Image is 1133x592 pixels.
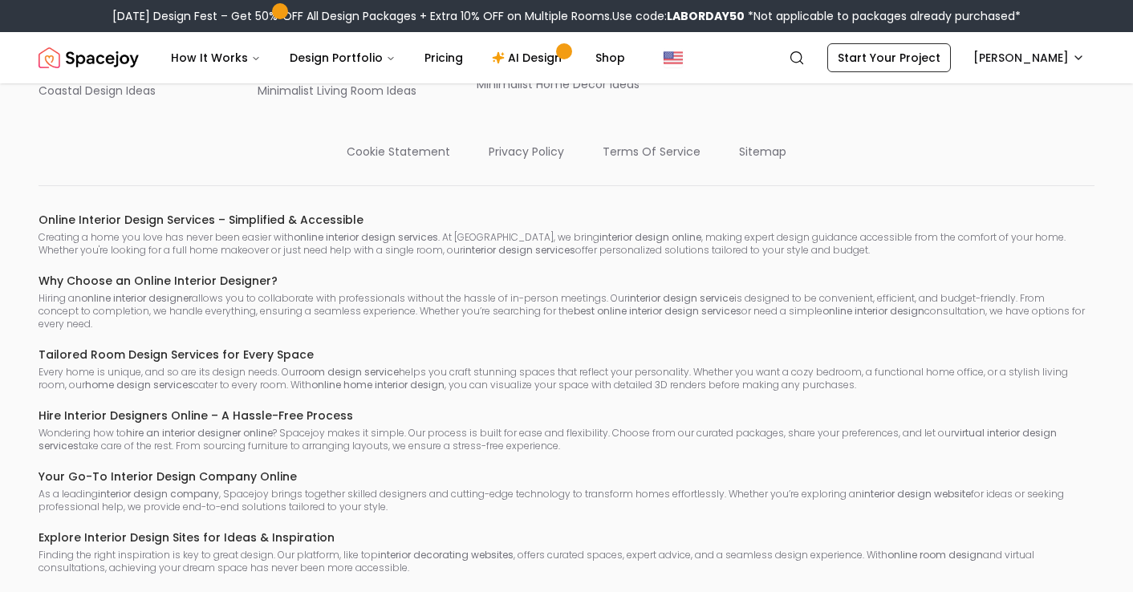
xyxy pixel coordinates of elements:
[39,468,1094,485] h6: Your Go-To Interior Design Company Online
[294,230,438,244] strong: online interior design services
[258,83,438,99] a: minimalist living room ideas
[39,529,1094,545] h6: Explore Interior Design Sites for Ideas & Inspiration
[612,8,745,24] span: Use code:
[39,408,1094,424] h6: Hire Interior Designers Online – A Hassle-Free Process
[258,83,416,99] p: minimalist living room ideas
[745,8,1021,24] span: *Not applicable to packages already purchased*
[599,230,701,244] strong: interior design online
[81,291,192,305] strong: online interior designer
[887,548,983,562] strong: online room design
[39,32,1094,83] nav: Global
[85,378,193,391] strong: home design services
[39,366,1094,391] p: Every home is unique, and so are its design needs. Our helps you craft stunning spaces that refle...
[603,144,701,160] p: terms of service
[39,83,219,99] a: coastal design ideas
[822,304,924,318] strong: online interior design
[667,8,745,24] b: LABORDAY50
[862,487,971,501] strong: interior design website
[158,42,274,74] button: How It Works
[489,137,564,160] a: privacy policy
[583,42,638,74] a: Shop
[98,487,219,501] strong: interior design company
[39,347,1094,363] h6: Tailored Room Design Services for Every Space
[627,291,734,305] strong: interior design service
[39,273,1094,289] h6: Why Choose an Online Interior Designer?
[489,144,564,160] p: privacy policy
[126,426,273,440] strong: hire an interior designer online
[603,137,701,160] a: terms of service
[39,549,1094,574] p: Finding the right inspiration is key to great design. Our platform, like top , offers curated spa...
[39,231,1094,257] p: Creating a home you love has never been easier with . At [GEOGRAPHIC_DATA], we bring , making exp...
[112,8,1021,24] div: [DATE] Design Fest – Get 50% OFF All Design Packages + Extra 10% OFF on Multiple Rooms.
[479,42,579,74] a: AI Design
[39,83,156,99] p: coastal design ideas
[412,42,476,74] a: Pricing
[574,304,741,318] strong: best online interior design services
[298,365,399,379] strong: room design service
[39,42,139,74] img: Spacejoy Logo
[378,548,514,562] strong: interior decorating websites
[39,212,1094,228] h6: Online Interior Design Services – Simplified & Accessible
[39,42,139,74] a: Spacejoy
[347,144,450,160] p: cookie statement
[39,427,1094,452] p: Wondering how to ? Spacejoy makes it simple. Our process is built for ease and flexibility. Choos...
[739,137,786,160] a: sitemap
[827,43,951,72] a: Start Your Project
[39,292,1094,330] p: Hiring an allows you to collaborate with professionals without the hassle of in-person meetings. ...
[664,48,683,67] img: United States
[463,243,575,257] strong: interior design services
[347,137,450,160] a: cookie statement
[477,76,657,92] a: minimalist home decor ideas
[477,76,640,92] p: minimalist home decor ideas
[964,43,1094,72] button: [PERSON_NAME]
[739,144,786,160] p: sitemap
[39,426,1057,452] strong: virtual interior design services
[158,42,638,74] nav: Main
[39,488,1094,513] p: As a leading , Spacejoy brings together skilled designers and cutting-edge technology to transfor...
[311,378,445,391] strong: online home interior design
[277,42,408,74] button: Design Portfolio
